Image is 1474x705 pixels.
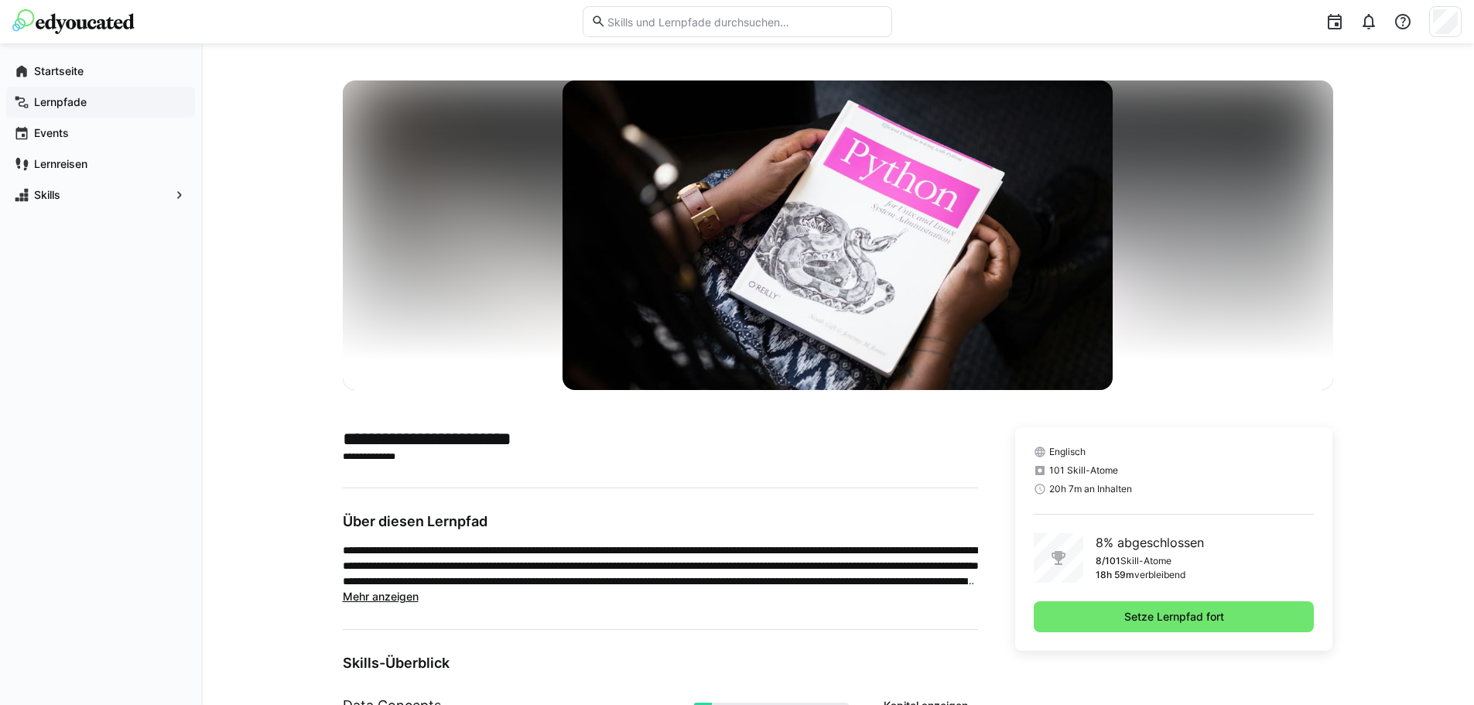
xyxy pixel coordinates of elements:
[1049,446,1086,458] span: Englisch
[343,590,419,603] span: Mehr anzeigen
[1134,569,1185,581] p: verbleibend
[1096,533,1204,552] p: 8% abgeschlossen
[343,513,978,530] h3: Über diesen Lernpfad
[1049,464,1118,477] span: 101 Skill-Atome
[1096,555,1120,567] p: 8/101
[1120,555,1171,567] p: Skill-Atome
[606,15,883,29] input: Skills und Lernpfade durchsuchen…
[1049,483,1132,495] span: 20h 7m an Inhalten
[1034,601,1315,632] button: Setze Lernpfad fort
[1096,569,1134,581] p: 18h 59m
[1122,609,1226,625] span: Setze Lernpfad fort
[343,655,978,672] h3: Skills-Überblick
